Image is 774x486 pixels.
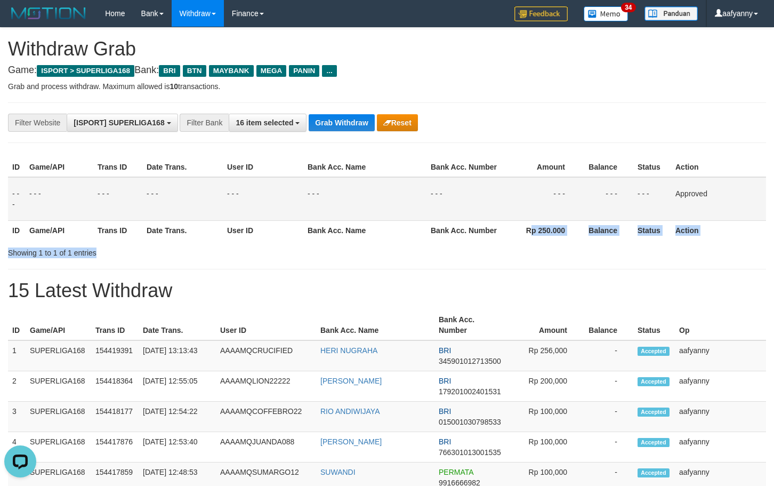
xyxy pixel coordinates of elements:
[320,437,382,446] a: [PERSON_NAME]
[426,177,502,221] td: - - -
[8,5,89,21] img: MOTION_logo.png
[236,118,293,127] span: 16 item selected
[216,340,316,371] td: AAAAMQCRUCIFIED
[303,177,426,221] td: - - -
[8,38,766,60] h1: Withdraw Grab
[638,438,670,447] span: Accepted
[671,157,766,177] th: Action
[170,82,178,91] strong: 10
[289,65,319,77] span: PANIN
[303,220,426,240] th: Bank Acc. Name
[507,340,583,371] td: Rp 256,000
[439,418,501,426] span: Copy 015001030798533 to clipboard
[581,220,633,240] th: Balance
[638,408,670,417] span: Accepted
[322,65,336,77] span: ...
[507,402,583,432] td: Rp 100,000
[439,357,501,365] span: Copy 345901012713500 to clipboard
[26,340,91,371] td: SUPERLIGA168
[502,157,581,177] th: Amount
[581,177,633,221] td: - - -
[216,432,316,463] td: AAAAMQJUANDA088
[439,346,451,355] span: BRI
[439,468,473,476] span: PERMATA
[142,220,223,240] th: Date Trans.
[209,65,254,77] span: MAYBANK
[223,157,303,177] th: User ID
[675,432,766,463] td: aafyanny
[502,220,581,240] th: Rp 250.000
[675,371,766,402] td: aafyanny
[320,346,377,355] a: HERI NUGRAHA
[8,402,26,432] td: 3
[25,220,93,240] th: Game/API
[74,118,164,127] span: [ISPORT] SUPERLIGA168
[507,310,583,340] th: Amount
[638,347,670,356] span: Accepted
[223,177,303,221] td: - - -
[621,3,635,12] span: 34
[675,310,766,340] th: Op
[8,432,26,463] td: 4
[8,114,67,132] div: Filter Website
[26,310,91,340] th: Game/API
[434,310,507,340] th: Bank Acc. Number
[502,177,581,221] td: - - -
[671,177,766,221] td: Approved
[439,437,451,446] span: BRI
[93,177,142,221] td: - - -
[377,114,418,131] button: Reset
[216,402,316,432] td: AAAAMQCOFFEBRO22
[507,432,583,463] td: Rp 100,000
[671,220,766,240] th: Action
[583,432,633,463] td: -
[91,432,139,463] td: 154417876
[142,177,223,221] td: - - -
[633,177,671,221] td: - - -
[439,387,501,396] span: Copy 179201002401531 to clipboard
[216,371,316,402] td: AAAAMQLION22222
[320,407,380,416] a: RIO ANDIWIJAYA
[26,371,91,402] td: SUPERLIGA168
[25,177,93,221] td: - - -
[439,448,501,457] span: Copy 766301013001535 to clipboard
[8,340,26,371] td: 1
[26,432,91,463] td: SUPERLIGA168
[8,81,766,92] p: Grab and process withdraw. Maximum allowed is transactions.
[644,6,698,21] img: panduan.png
[180,114,229,132] div: Filter Bank
[426,157,502,177] th: Bank Acc. Number
[320,468,356,476] a: SUWANDI
[583,340,633,371] td: -
[91,371,139,402] td: 154418364
[638,377,670,386] span: Accepted
[139,432,216,463] td: [DATE] 12:53:40
[223,220,303,240] th: User ID
[8,280,766,301] h1: 15 Latest Withdraw
[4,4,36,36] button: Open LiveChat chat widget
[8,243,315,258] div: Showing 1 to 1 of 1 entries
[216,310,316,340] th: User ID
[581,157,633,177] th: Balance
[229,114,307,132] button: 16 item selected
[638,468,670,477] span: Accepted
[25,157,93,177] th: Game/API
[8,220,25,240] th: ID
[139,402,216,432] td: [DATE] 12:54:22
[316,310,434,340] th: Bank Acc. Name
[183,65,206,77] span: BTN
[139,310,216,340] th: Date Trans.
[675,340,766,371] td: aafyanny
[91,402,139,432] td: 154418177
[37,65,134,77] span: ISPORT > SUPERLIGA168
[633,157,671,177] th: Status
[309,114,374,131] button: Grab Withdraw
[91,340,139,371] td: 154419391
[439,377,451,385] span: BRI
[159,65,180,77] span: BRI
[139,371,216,402] td: [DATE] 12:55:05
[142,157,223,177] th: Date Trans.
[633,310,675,340] th: Status
[675,402,766,432] td: aafyanny
[8,65,766,76] h4: Game: Bank:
